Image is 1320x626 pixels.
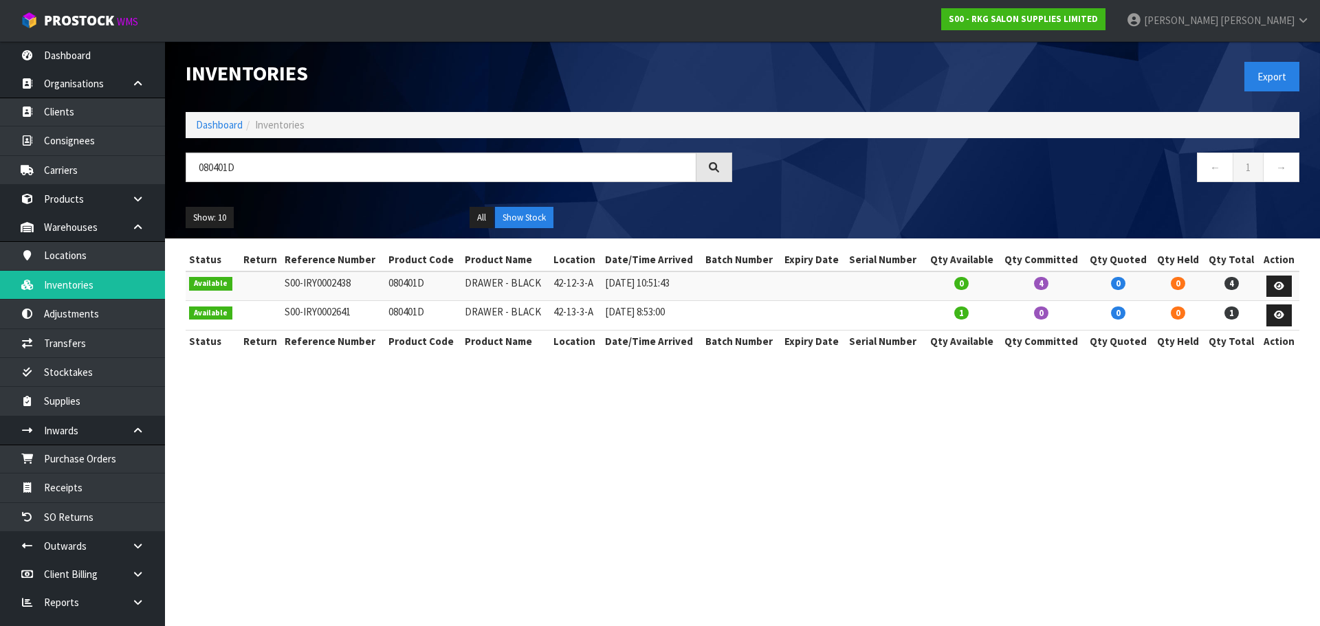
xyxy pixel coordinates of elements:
[550,271,602,301] td: 42-12-3-A
[495,207,553,229] button: Show Stock
[1244,62,1299,91] button: Export
[1171,277,1185,290] span: 0
[281,301,385,331] td: S00-IRY0002641
[602,271,702,301] td: [DATE] 10:51:43
[1111,306,1125,320] span: 0
[186,207,234,229] button: Show: 10
[954,277,969,290] span: 0
[550,330,602,352] th: Location
[385,330,461,352] th: Product Code
[1171,306,1185,320] span: 0
[281,249,385,271] th: Reference Number
[941,8,1105,30] a: S00 - RKG SALON SUPPLIES LIMITED
[999,330,1084,352] th: Qty Committed
[196,118,243,131] a: Dashboard
[470,207,494,229] button: All
[385,271,461,301] td: 080401D
[21,12,38,29] img: cube-alt.png
[954,306,969,320] span: 1
[461,249,549,271] th: Product Name
[1204,249,1259,271] th: Qty Total
[602,301,702,331] td: [DATE] 8:53:00
[846,249,925,271] th: Serial Number
[602,249,702,271] th: Date/Time Arrived
[186,330,239,352] th: Status
[1034,306,1048,320] span: 0
[385,249,461,271] th: Product Code
[702,249,781,271] th: Batch Number
[117,15,138,28] small: WMS
[753,153,1299,186] nav: Page navigation
[1224,306,1239,320] span: 1
[186,249,239,271] th: Status
[1111,277,1125,290] span: 0
[255,118,305,131] span: Inventories
[1259,249,1299,271] th: Action
[44,12,114,30] span: ProStock
[925,249,999,271] th: Qty Available
[846,330,925,352] th: Serial Number
[1220,14,1295,27] span: [PERSON_NAME]
[781,330,846,352] th: Expiry Date
[1152,249,1204,271] th: Qty Held
[702,330,781,352] th: Batch Number
[239,249,282,271] th: Return
[189,277,232,291] span: Available
[1197,153,1233,182] a: ←
[1263,153,1299,182] a: →
[999,249,1084,271] th: Qty Committed
[1084,330,1152,352] th: Qty Quoted
[602,330,702,352] th: Date/Time Arrived
[550,301,602,331] td: 42-13-3-A
[461,301,549,331] td: DRAWER - BLACK
[1144,14,1218,27] span: [PERSON_NAME]
[385,301,461,331] td: 080401D
[461,330,549,352] th: Product Name
[1034,277,1048,290] span: 4
[239,330,282,352] th: Return
[550,249,602,271] th: Location
[781,249,846,271] th: Expiry Date
[281,330,385,352] th: Reference Number
[1259,330,1299,352] th: Action
[189,306,232,320] span: Available
[186,153,696,182] input: Search inventories
[461,271,549,301] td: DRAWER - BLACK
[1224,277,1239,290] span: 4
[281,271,385,301] td: S00-IRY0002438
[1152,330,1204,352] th: Qty Held
[925,330,999,352] th: Qty Available
[1204,330,1259,352] th: Qty Total
[186,62,732,85] h1: Inventories
[949,13,1098,25] strong: S00 - RKG SALON SUPPLIES LIMITED
[1233,153,1264,182] a: 1
[1084,249,1152,271] th: Qty Quoted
